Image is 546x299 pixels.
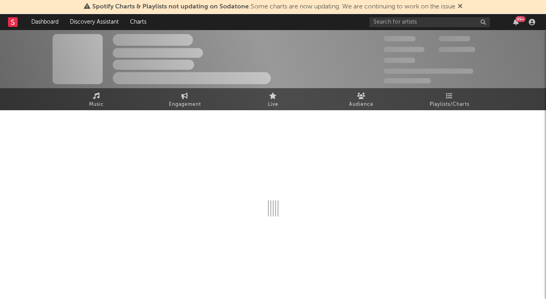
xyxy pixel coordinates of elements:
[384,47,424,52] span: 50,000,000
[438,36,470,41] span: 100,000
[384,69,473,74] span: 50,000,000 Monthly Listeners
[384,78,431,83] span: Jump Score: 85.0
[26,14,64,30] a: Dashboard
[92,4,455,10] span: : Some charts are now updating. We are continuing to work on the issue
[124,14,152,30] a: Charts
[268,100,278,109] span: Live
[53,88,141,110] a: Music
[406,88,494,110] a: Playlists/Charts
[384,58,415,63] span: 100,000
[349,100,373,109] span: Audience
[384,36,416,41] span: 300,000
[516,16,526,22] div: 99 +
[458,4,463,10] span: Dismiss
[430,100,469,109] span: Playlists/Charts
[141,88,229,110] a: Engagement
[64,14,124,30] a: Discovery Assistant
[369,17,490,27] input: Search for artists
[89,100,104,109] span: Music
[317,88,406,110] a: Audience
[438,47,475,52] span: 1,000,000
[92,4,249,10] span: Spotify Charts & Playlists not updating on Sodatone
[229,88,317,110] a: Live
[169,100,201,109] span: Engagement
[513,19,519,25] button: 99+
